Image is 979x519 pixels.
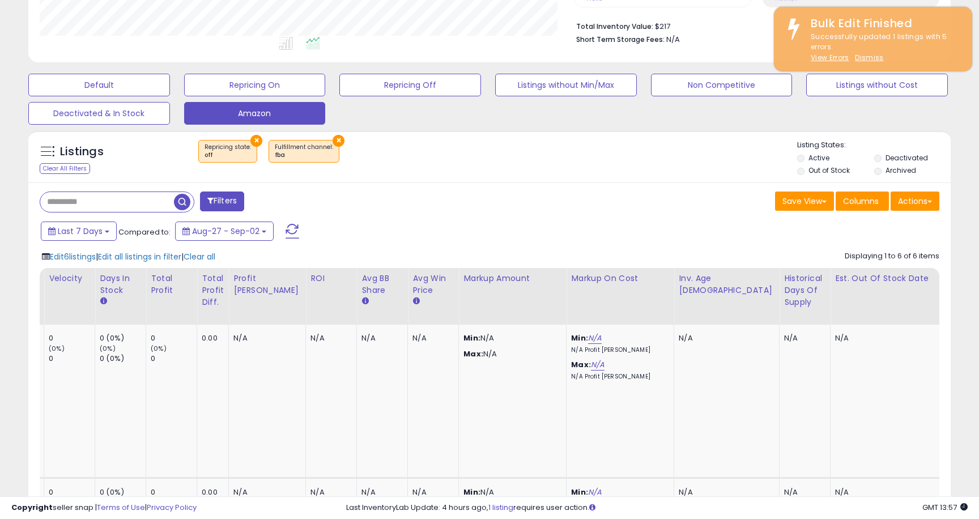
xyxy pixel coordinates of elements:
[835,333,934,343] p: N/A
[843,195,879,207] span: Columns
[100,296,107,307] small: Days In Stock.
[835,273,938,284] div: Est. Out Of Stock Date
[28,74,170,96] button: Default
[250,135,262,147] button: ×
[571,273,669,284] div: Markup on Cost
[151,344,167,353] small: (0%)
[175,222,274,241] button: Aug-27 - Sep-02
[49,354,95,364] div: 0
[233,273,301,296] div: Profit [PERSON_NAME]
[567,268,674,325] th: The percentage added to the cost of goods (COGS) that forms the calculator for Min & Max prices.
[571,359,591,370] b: Max:
[463,333,480,343] strong: Min:
[591,359,605,371] a: N/A
[797,140,950,151] p: Listing States:
[806,74,948,96] button: Listings without Cost
[412,273,454,296] div: Avg Win Price
[98,251,181,262] span: Edit all listings in filter
[495,74,637,96] button: Listings without Min/Max
[310,333,348,343] div: N/A
[891,192,939,211] button: Actions
[147,502,197,513] a: Privacy Policy
[339,74,481,96] button: Repricing Off
[41,222,117,241] button: Last 7 Days
[488,502,513,513] a: 1 listing
[412,333,450,343] div: N/A
[233,333,297,343] div: N/A
[184,102,326,125] button: Amazon
[346,503,968,513] div: Last InventoryLab Update: 4 hours ago, requires user action.
[361,296,368,307] small: Avg BB Share.
[184,251,215,262] span: Clear all
[571,346,665,354] p: N/A Profit [PERSON_NAME]
[571,373,665,381] p: N/A Profit [PERSON_NAME]
[151,273,192,296] div: Total Profit
[50,251,96,262] span: Edit 6 listings
[679,273,774,296] div: Inv. Age [DEMOGRAPHIC_DATA]
[588,333,602,344] a: N/A
[100,333,146,343] div: 0 (0%)
[775,192,834,211] button: Save View
[202,333,220,343] div: 0.00
[679,333,771,343] div: N/A
[310,273,352,284] div: ROI
[922,502,968,513] span: 2025-09-10 13:57 GMT
[333,135,344,147] button: ×
[28,102,170,125] button: Deactivated & In Stock
[811,53,849,62] a: View Errors
[40,163,90,174] div: Clear All Filters
[100,354,146,364] div: 0 (0%)
[100,344,116,353] small: (0%)
[808,153,829,163] label: Active
[576,19,931,32] li: $217
[192,226,259,237] span: Aug-27 - Sep-02
[571,333,588,343] b: Min:
[49,333,95,343] div: 0
[184,74,326,96] button: Repricing On
[576,22,653,31] b: Total Inventory Value:
[58,226,103,237] span: Last 7 Days
[855,53,883,62] u: Dismiss
[275,143,333,160] span: Fulfillment channel :
[11,503,197,513] div: seller snap | |
[361,273,403,296] div: Avg BB Share
[97,502,145,513] a: Terms of Use
[651,74,793,96] button: Non Competitive
[200,192,244,211] button: Filters
[802,32,964,63] div: Successfully updated 1 listings with 5 errors.
[576,35,665,44] b: Short Term Storage Fees:
[205,151,251,159] div: off
[202,273,224,308] div: Total Profit Diff.
[205,143,251,160] span: Repricing state :
[60,144,104,160] h5: Listings
[100,273,141,296] div: Days In Stock
[784,333,821,343] div: N/A
[49,273,90,284] div: Velocity
[666,34,680,45] span: N/A
[463,273,561,284] div: Markup Amount
[886,153,928,163] label: Deactivated
[275,151,333,159] div: fba
[42,251,215,262] div: | |
[151,333,197,343] div: 0
[886,165,916,175] label: Archived
[412,296,419,307] small: Avg Win Price.
[151,354,197,364] div: 0
[463,333,557,343] p: N/A
[808,165,850,175] label: Out of Stock
[845,251,939,262] div: Displaying 1 to 6 of 6 items
[802,15,964,32] div: Bulk Edit Finished
[463,349,557,359] p: N/A
[361,333,399,343] div: N/A
[49,344,65,353] small: (0%)
[463,348,483,359] strong: Max:
[118,227,171,237] span: Compared to:
[11,502,53,513] strong: Copyright
[784,273,825,308] div: Historical Days Of Supply
[836,192,889,211] button: Columns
